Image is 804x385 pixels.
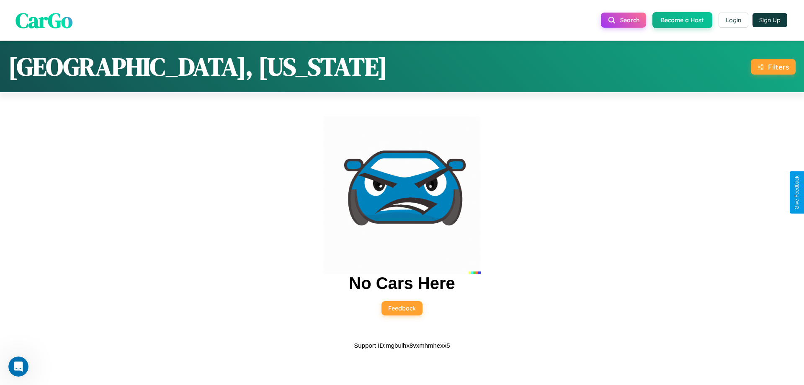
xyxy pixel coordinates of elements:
button: Search [601,13,646,28]
button: Login [719,13,748,28]
p: Support ID: mgbulhx8vxmhmhexx5 [354,340,450,351]
button: Feedback [381,301,423,315]
span: CarGo [15,5,72,34]
img: car [323,116,481,274]
button: Sign Up [752,13,787,27]
span: Search [620,16,639,24]
iframe: Intercom live chat [8,357,28,377]
button: Filters [751,59,796,75]
div: Give Feedback [794,176,800,209]
h1: [GEOGRAPHIC_DATA], [US_STATE] [8,49,387,84]
div: Filters [768,62,789,71]
h2: No Cars Here [349,274,455,293]
button: Become a Host [652,12,712,28]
